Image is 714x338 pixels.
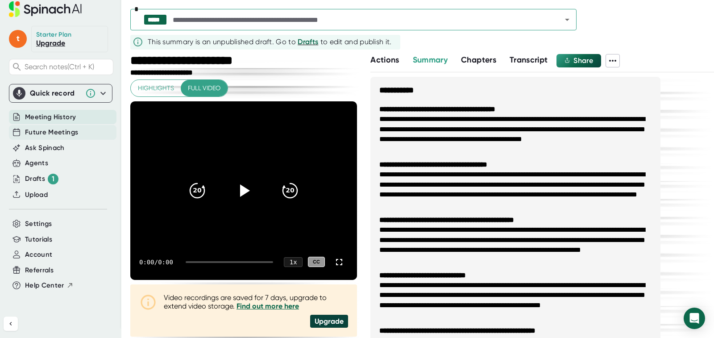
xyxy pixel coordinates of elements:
button: Drafts [298,37,318,47]
div: Drafts [25,174,58,184]
button: Chapters [461,54,496,66]
span: Transcript [510,55,548,65]
span: Drafts [298,38,318,46]
a: Find out more here [237,302,299,310]
div: Quick record [13,84,108,102]
span: Chapters [461,55,496,65]
button: Ask Spinach [25,143,65,153]
div: Open Intercom Messenger [684,308,705,329]
button: Agents [25,158,48,168]
div: Upgrade [310,315,348,328]
button: Open [561,13,573,26]
div: This summary is an unpublished draft. Go to to edit and publish it. [148,37,392,47]
button: Help Center [25,280,74,291]
span: Highlights [138,83,174,94]
button: Future Meetings [25,127,78,138]
div: 0:00 / 0:00 [139,259,175,266]
button: Referrals [25,265,54,275]
button: Share [556,54,601,67]
div: Quick record [30,89,81,98]
span: Actions [370,55,399,65]
button: Full video [181,80,228,96]
div: 1 x [284,257,303,267]
button: Highlights [131,80,181,96]
div: 1 [48,174,58,184]
div: CC [308,257,325,267]
button: Actions [370,54,399,66]
button: Tutorials [25,234,52,245]
button: Settings [25,219,52,229]
button: Collapse sidebar [4,317,18,331]
span: Help Center [25,280,64,291]
span: Summary [413,55,448,65]
span: t [9,30,27,48]
button: Drafts 1 [25,174,58,184]
button: Transcript [510,54,548,66]
span: Search notes (Ctrl + K) [25,63,111,71]
button: Summary [413,54,448,66]
div: Video recordings are saved for 7 days, upgrade to extend video storage. [164,293,348,310]
button: Account [25,250,52,260]
div: Starter Plan [36,31,72,39]
span: Share [573,56,593,65]
button: Meeting History [25,112,76,122]
span: Full video [188,83,220,94]
button: Upload [25,190,48,200]
a: Upgrade [36,39,65,47]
